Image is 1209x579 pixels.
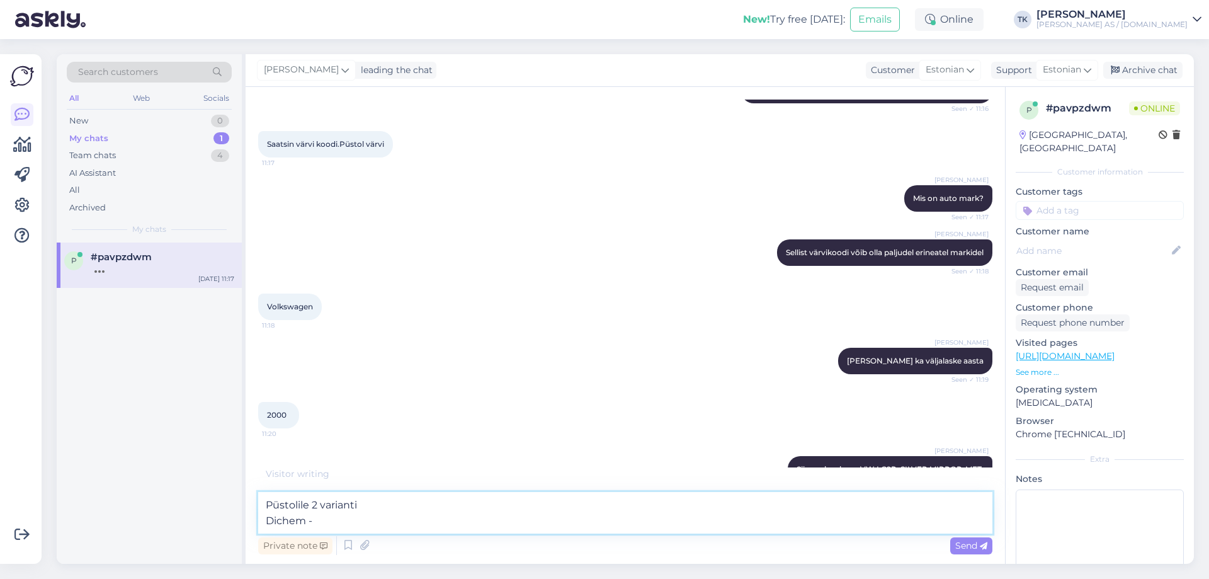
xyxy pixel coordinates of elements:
input: Add name [1016,244,1169,258]
div: Extra [1016,454,1184,465]
div: [PERSON_NAME] AS / [DOMAIN_NAME] [1036,20,1188,30]
div: [DATE] 11:17 [198,274,234,284]
div: All [69,184,80,197]
p: Browser [1016,415,1184,428]
div: My chats [69,132,108,145]
div: All [67,90,81,106]
span: Siis peaks olema VW LG9R, SILVER MIRROR-MET. [797,464,984,474]
div: Archived [69,202,106,214]
span: #pavpzdwm [91,251,152,263]
span: [PERSON_NAME] ka väljalaske aasta [847,356,984,365]
span: Estonian [1043,63,1081,77]
span: Seen ✓ 11:18 [941,267,989,276]
div: [PERSON_NAME] [1036,9,1188,20]
div: Try free [DATE]: [743,12,845,27]
span: 11:18 [262,321,309,330]
div: Visitor writing [258,467,992,481]
div: Archive chat [1103,62,1183,79]
input: Add a tag [1016,201,1184,220]
div: Request email [1016,279,1089,296]
span: [PERSON_NAME] [934,338,989,347]
p: Visited pages [1016,336,1184,350]
div: 4 [211,149,229,162]
div: Support [991,64,1032,77]
div: Customer information [1016,166,1184,178]
span: Online [1129,101,1180,115]
p: Notes [1016,473,1184,486]
span: Sellist värvikoodi võib olla paljudel erineatel markidel [786,248,984,257]
div: Team chats [69,149,116,162]
span: Mis on auto mark? [913,193,984,203]
p: Chrome [TECHNICAL_ID] [1016,428,1184,441]
button: Emails [850,8,900,32]
p: [MEDICAL_DATA] [1016,396,1184,410]
a: [URL][DOMAIN_NAME] [1016,350,1115,362]
p: Customer tags [1016,185,1184,198]
textarea: Püstolile 2 varianti Dichem - [258,492,992,534]
span: 11:20 [262,429,309,439]
div: AI Assistant [69,167,116,180]
div: New [69,115,88,127]
div: 1 [213,132,229,145]
p: Customer phone [1016,301,1184,314]
span: Seen ✓ 11:16 [941,104,989,113]
span: 11:17 [262,158,309,168]
div: Online [915,8,984,31]
p: Customer email [1016,266,1184,279]
span: p [71,256,77,265]
div: TK [1014,11,1031,28]
span: [PERSON_NAME] [934,175,989,185]
div: 0 [211,115,229,127]
div: Socials [201,90,232,106]
span: Volkswagen [267,302,313,311]
span: Search customers [78,66,158,79]
div: [GEOGRAPHIC_DATA], [GEOGRAPHIC_DATA] [1019,129,1159,155]
img: Askly Logo [10,64,34,88]
div: # pavpzdwm [1046,101,1129,116]
div: Web [130,90,152,106]
span: Seen ✓ 11:17 [941,212,989,222]
span: Saatsin värvi koodi.Püstol värvi [267,139,384,149]
span: p [1026,105,1032,115]
span: My chats [132,224,166,235]
span: Seen ✓ 11:19 [941,375,989,384]
p: Customer name [1016,225,1184,238]
span: [PERSON_NAME] [934,446,989,456]
div: leading the chat [356,64,433,77]
span: [PERSON_NAME] [264,63,339,77]
span: [PERSON_NAME] [934,229,989,239]
div: Customer [866,64,915,77]
b: New! [743,13,770,25]
div: Request phone number [1016,314,1130,331]
p: Operating system [1016,383,1184,396]
span: Send [955,540,987,551]
span: Estonian [926,63,964,77]
span: 2000 [267,410,287,420]
a: [PERSON_NAME][PERSON_NAME] AS / [DOMAIN_NAME] [1036,9,1201,30]
p: See more ... [1016,367,1184,378]
div: Private note [258,537,332,554]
